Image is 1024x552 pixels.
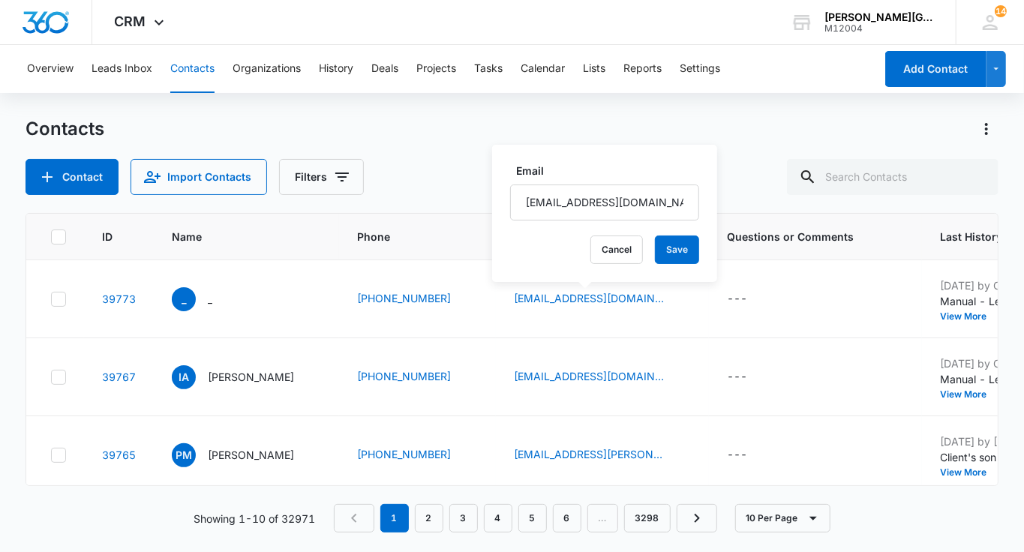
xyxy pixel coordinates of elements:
button: Deals [371,45,398,93]
button: View More [940,468,997,477]
div: Name - Prakash Moorthy - Select to Edit Field [172,443,321,467]
em: 1 [380,504,409,532]
div: --- [727,368,747,386]
a: Navigate to contact details page for _ [102,292,136,305]
span: _ [172,287,196,311]
p: [PERSON_NAME] [208,447,294,463]
div: Questions or Comments - - Select to Edit Field [727,368,774,386]
a: [EMAIL_ADDRESS][PERSON_NAME][DOMAIN_NAME] [514,446,664,462]
a: Page 5 [518,504,547,532]
div: Email - isaiahaparezuk@gmail.com - Select to Edit Field [514,368,691,386]
span: Name [172,229,299,244]
a: [PHONE_NUMBER] [357,446,451,462]
span: ID [102,229,114,244]
div: account id [824,23,934,34]
a: Navigate to contact details page for Prakash Moorthy [102,448,136,461]
button: Projects [416,45,456,93]
button: Organizations [233,45,301,93]
a: [EMAIL_ADDRESS][DOMAIN_NAME] [514,368,664,384]
div: Phone - +1 (360) 523-0004 - Select to Edit Field [357,290,478,308]
a: Page 3 [449,504,478,532]
button: Actions [974,117,998,141]
button: Leads Inbox [92,45,152,93]
input: Email [510,184,699,220]
div: account name [824,11,934,23]
button: Save [655,235,699,264]
a: Page 4 [484,504,512,532]
button: Settings [680,45,720,93]
button: 10 Per Page [735,504,830,532]
a: Page 3298 [624,504,671,532]
a: Next Page [677,504,717,532]
button: History [319,45,353,93]
span: 14 [995,5,1007,17]
button: Filters [279,159,364,195]
div: Phone - (206) 643-6043 - Select to Edit Field [357,446,478,464]
h1: Contacts [26,118,104,140]
button: Overview [27,45,74,93]
a: [PHONE_NUMBER] [357,368,451,384]
span: IA [172,365,196,389]
a: Page 6 [553,504,581,532]
span: Questions or Comments [727,229,904,244]
button: Cancel [590,235,643,264]
div: --- [727,446,747,464]
p: [PERSON_NAME] [208,369,294,385]
p: _ [208,291,212,307]
div: Questions or Comments - - Select to Edit Field [727,446,774,464]
span: Phone [357,229,456,244]
div: Phone - +1 (907) 841-7438 - Select to Edit Field [357,368,478,386]
div: Email - prakash.moorthy@gmail.com - Select to Edit Field [514,446,691,464]
a: Navigate to contact details page for Isaiah Aparezuk [102,370,136,383]
button: Contacts [170,45,215,93]
button: Lists [583,45,605,93]
a: [PHONE_NUMBER] [357,290,451,306]
button: Reports [623,45,662,93]
button: Tasks [474,45,503,93]
button: Calendar [521,45,565,93]
a: [EMAIL_ADDRESS][DOMAIN_NAME] [514,290,664,306]
span: PM [172,443,196,467]
a: Page 2 [415,504,443,532]
div: Name - _ - Select to Edit Field [172,287,239,311]
nav: Pagination [334,504,717,532]
p: Showing 1-10 of 32971 [194,511,316,526]
span: CRM [115,13,146,29]
div: Email - maylensorto13@gmail.com - Select to Edit Field [514,290,691,308]
div: notifications count [995,5,1007,17]
button: Add Contact [885,51,986,87]
button: View More [940,390,997,399]
div: Name - Isaiah Aparezuk - Select to Edit Field [172,365,321,389]
div: --- [727,290,747,308]
button: Add Contact [26,159,119,195]
input: Search Contacts [787,159,998,195]
button: Import Contacts [131,159,267,195]
button: View More [940,312,997,321]
label: Email [516,163,705,178]
div: Questions or Comments - - Select to Edit Field [727,290,774,308]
